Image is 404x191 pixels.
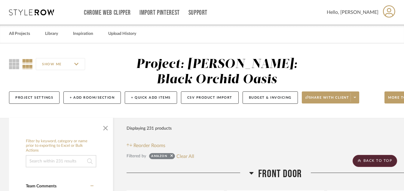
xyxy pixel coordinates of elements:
[188,10,207,15] a: Support
[133,142,165,149] span: Reorder Rooms
[26,184,57,188] span: Team Comments
[302,91,360,103] button: Share with client
[305,95,349,104] span: Share with client
[127,142,165,149] button: Reorder Rooms
[99,121,112,133] button: Close
[125,91,177,104] button: + Quick Add Items
[127,153,146,159] div: Filtered by
[258,168,302,180] span: Front Door
[108,30,136,38] a: Upload History
[139,10,180,15] a: Import Pinterest
[181,91,239,104] button: CSV Product Import
[45,30,58,38] a: Library
[63,91,121,104] button: + Add Room/Section
[26,139,96,153] h6: Filter by keyword, category or name prior to exporting to Excel or Bulk Actions
[136,58,298,86] div: Project: [PERSON_NAME]: Black Orchid Oasis
[127,122,172,134] div: Displaying 231 products
[243,91,298,104] button: Budget & Invoicing
[327,9,378,16] span: Hello, [PERSON_NAME]
[176,152,194,160] button: Clear All
[151,154,167,160] div: amazon
[9,30,30,38] a: All Projects
[84,10,131,15] a: Chrome Web Clipper
[73,30,93,38] a: Inspiration
[9,91,60,104] button: Project Settings
[26,155,96,167] input: Search within 231 results
[353,155,397,167] scroll-to-top-button: BACK TO TOP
